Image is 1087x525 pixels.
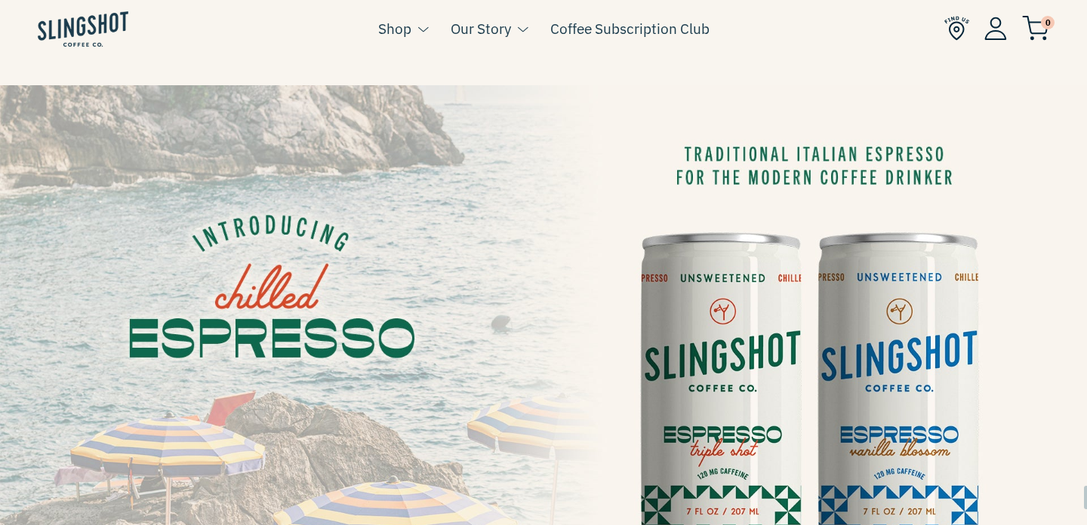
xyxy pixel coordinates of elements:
[984,17,1007,40] img: Account
[451,17,511,40] a: Our Story
[944,16,969,41] img: Find Us
[1022,20,1049,38] a: 0
[1041,16,1055,29] span: 0
[1022,16,1049,41] img: cart
[378,17,411,40] a: Shop
[550,17,710,40] a: Coffee Subscription Club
